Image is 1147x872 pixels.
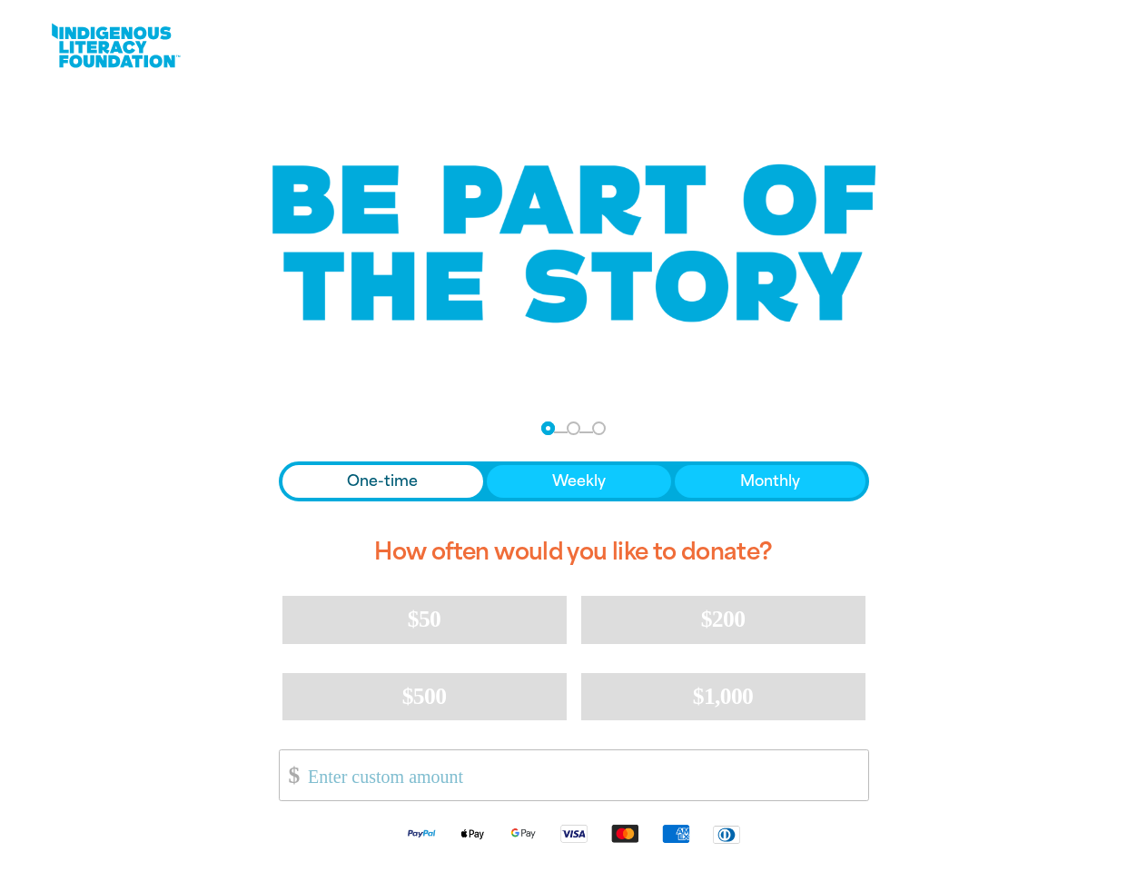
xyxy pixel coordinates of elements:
[282,596,567,643] button: $50
[701,824,752,845] img: Diners Club logo
[279,461,869,501] div: Donation frequency
[402,683,447,709] span: $500
[675,465,865,498] button: Monthly
[549,823,599,844] img: Visa logo
[567,421,580,435] button: Navigate to step 2 of 3 to enter your details
[701,606,746,632] span: $200
[282,673,567,720] button: $500
[693,683,754,709] span: $1,000
[541,421,555,435] button: Navigate to step 1 of 3 to enter your donation amount
[581,596,865,643] button: $200
[487,465,671,498] button: Weekly
[581,673,865,720] button: $1,000
[279,808,869,858] div: Available payment methods
[599,823,650,844] img: Mastercard logo
[280,755,300,796] span: $
[295,750,867,800] input: Enter custom amount
[650,823,701,844] img: American Express logo
[282,465,484,498] button: One-time
[740,471,800,492] span: Monthly
[347,471,418,492] span: One-time
[447,823,498,844] img: Apple Pay logo
[498,823,549,844] img: Google Pay logo
[552,471,606,492] span: Weekly
[396,823,447,844] img: Paypal logo
[408,606,440,632] span: $50
[279,523,869,581] h2: How often would you like to donate?
[256,128,892,360] img: Be part of the story
[592,421,606,435] button: Navigate to step 3 of 3 to enter your payment details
